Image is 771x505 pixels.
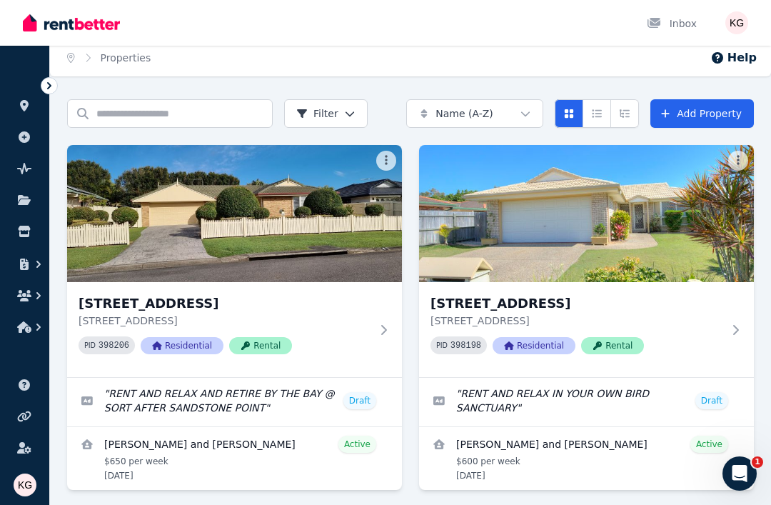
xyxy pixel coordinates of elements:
div: Inbox [647,16,697,31]
img: 6 Avoca Esplanade, Sandstone Point [67,145,402,282]
p: [STREET_ADDRESS] [79,314,371,328]
a: Add Property [650,99,754,128]
h3: [STREET_ADDRESS] [79,294,371,314]
button: Filter [284,99,368,128]
button: Card view [555,99,583,128]
button: Help [710,49,757,66]
img: 10 Albert Pl, Sandstone Point [419,145,754,282]
span: Name (A-Z) [435,106,493,121]
img: Kim Gill [725,11,748,34]
button: Expanded list view [610,99,639,128]
span: 1 [752,456,763,468]
img: Kim Gill [14,474,36,496]
nav: Breadcrumb [50,39,168,76]
code: 398198 [450,341,481,351]
a: Edit listing: RENT AND RELAX IN YOUR OWN BIRD SANCTUARY [419,378,754,426]
a: 6 Avoca Esplanade, Sandstone Point[STREET_ADDRESS][STREET_ADDRESS]PID 398206ResidentialRental [67,145,402,377]
a: 10 Albert Pl, Sandstone Point[STREET_ADDRESS][STREET_ADDRESS]PID 398198ResidentialRental [419,145,754,377]
small: PID [436,341,448,349]
a: Properties [101,52,151,64]
button: Name (A-Z) [406,99,543,128]
img: RentBetter [23,12,120,34]
code: 398206 [99,341,129,351]
span: Residential [493,337,575,354]
span: Filter [296,106,338,121]
div: View options [555,99,639,128]
a: Edit listing: RENT AND RELAX AND RETIRE BY THE BAY @ SORT AFTER SANDSTONE POINT [67,378,402,426]
p: [STREET_ADDRESS] [430,314,722,328]
small: PID [84,341,96,349]
span: Residential [141,337,223,354]
iframe: Intercom live chat [722,456,757,491]
button: Compact list view [583,99,611,128]
span: Rental [581,337,644,354]
a: View details for Sharon Gruber and Sharyn Carmody [67,427,402,490]
a: View details for Graeme and Jenny Brittenden [419,427,754,490]
button: More options [376,151,396,171]
span: Rental [229,337,292,354]
button: More options [728,151,748,171]
h3: [STREET_ADDRESS] [430,294,722,314]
